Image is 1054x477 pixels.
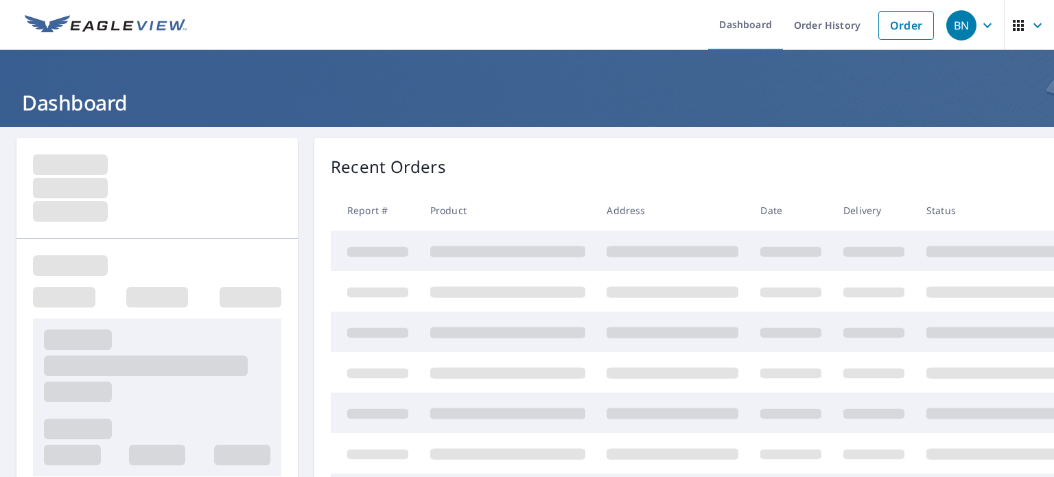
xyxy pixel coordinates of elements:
[331,190,419,231] th: Report #
[16,89,1038,117] h1: Dashboard
[878,11,934,40] a: Order
[596,190,749,231] th: Address
[331,154,446,179] p: Recent Orders
[25,15,187,36] img: EV Logo
[419,190,596,231] th: Product
[749,190,832,231] th: Date
[832,190,915,231] th: Delivery
[946,10,976,40] div: BN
